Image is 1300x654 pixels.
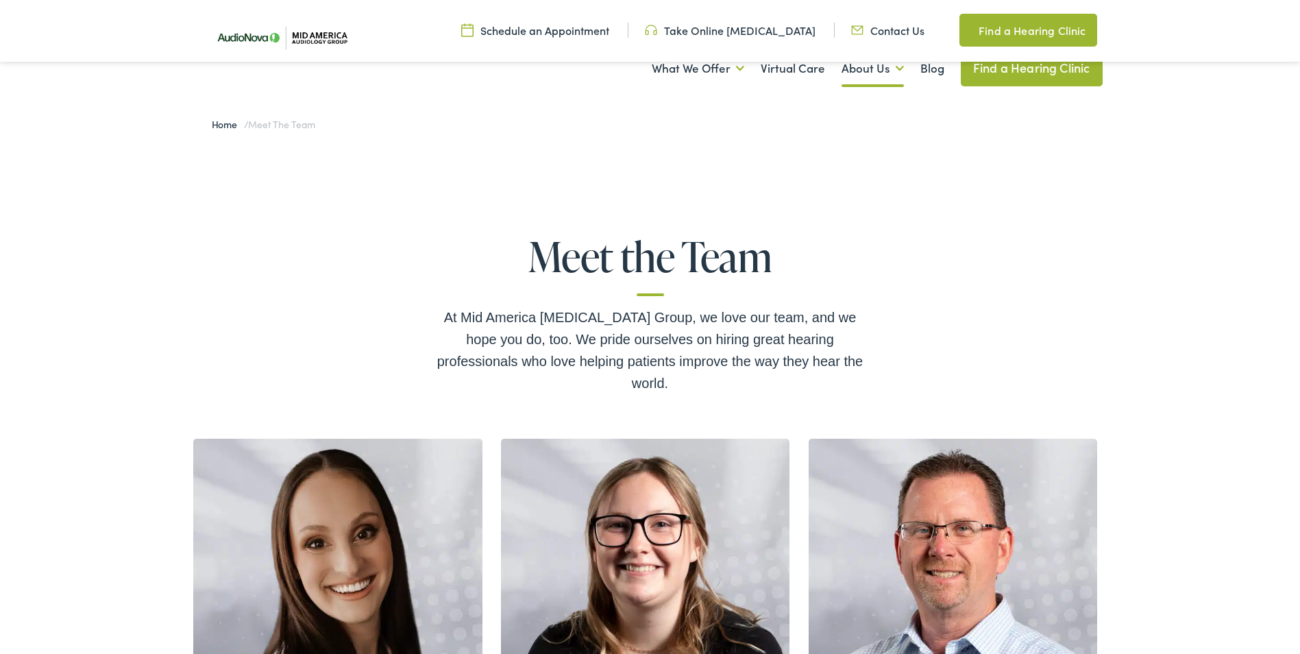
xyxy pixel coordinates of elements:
img: utility icon [461,23,474,38]
a: Find a Hearing Clinic [959,14,1096,47]
img: utility icon [959,22,972,38]
a: Find a Hearing Clinic [961,49,1103,86]
img: utility icon [645,23,657,38]
a: Contact Us [851,23,924,38]
a: Blog [920,43,944,94]
a: About Us [842,43,904,94]
img: utility icon [851,23,863,38]
h1: Meet the Team [431,234,870,296]
span: / [212,117,315,131]
span: Meet the Team [248,117,315,131]
a: Home [212,117,244,131]
div: At Mid America [MEDICAL_DATA] Group, we love our team, and we hope you do, too. We pride ourselve... [431,306,870,394]
a: Virtual Care [761,43,825,94]
a: Take Online [MEDICAL_DATA] [645,23,815,38]
a: What We Offer [652,43,744,94]
a: Schedule an Appointment [461,23,609,38]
